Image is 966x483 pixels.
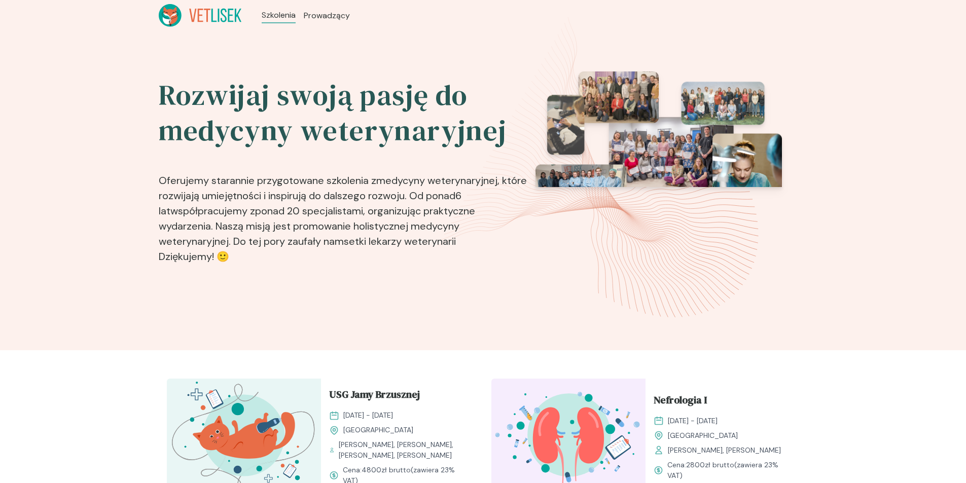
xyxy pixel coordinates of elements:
a: USG Jamy Brzusznej [329,387,467,406]
span: [PERSON_NAME], [PERSON_NAME], [PERSON_NAME], [PERSON_NAME] [339,439,467,461]
a: Szkolenia [262,9,296,21]
b: medycyny weterynaryjnej [376,174,497,187]
span: [DATE] - [DATE] [343,410,393,421]
span: [GEOGRAPHIC_DATA] [343,425,413,435]
span: Nefrologia I [654,392,707,412]
span: 4800 zł brutto [362,465,411,474]
a: Prowadzący [304,10,350,22]
img: eventsPhotosRoll2.png [535,71,782,272]
p: Oferujemy starannie przygotowane szkolenia z , które rozwijają umiejętności i inspirują do dalsze... [159,157,529,268]
b: ponad 20 specjalistami [255,204,363,217]
span: [DATE] - [DATE] [668,416,718,426]
span: 2800 zł brutto [686,460,734,469]
h2: Rozwijaj swoją pasję do medycyny weterynaryjnej [159,78,529,148]
span: [GEOGRAPHIC_DATA] [668,430,738,441]
a: Nefrologia I [654,392,792,412]
b: setki lekarzy weterynarii [344,235,456,248]
span: [PERSON_NAME], [PERSON_NAME] [668,445,781,456]
span: Cena: (zawiera 23% VAT) [667,460,792,481]
span: USG Jamy Brzusznej [329,387,420,406]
